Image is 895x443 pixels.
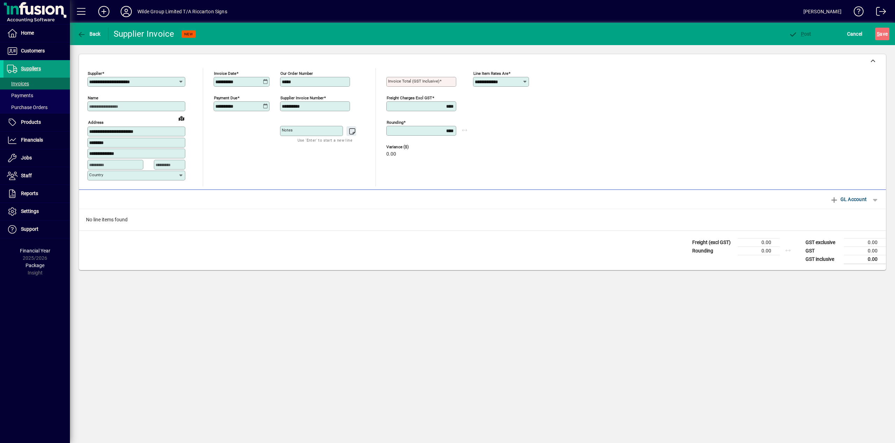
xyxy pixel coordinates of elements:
td: GST exclusive [802,238,844,246]
td: 0.00 [844,246,886,255]
mat-label: Name [88,95,98,100]
span: GL Account [830,194,867,205]
div: Wilde Group Limited T/A Riccarton Signs [137,6,227,17]
span: Financials [21,137,43,143]
td: 0.00 [738,246,780,255]
button: Post [787,28,813,40]
mat-label: Line item rates are [473,71,508,76]
button: Cancel [845,28,864,40]
td: 0.00 [844,255,886,264]
td: 0.00 [738,238,780,246]
mat-label: Payment due [214,95,237,100]
a: Reports [3,185,70,202]
span: S [877,31,880,37]
span: Settings [21,208,39,214]
a: Customers [3,42,70,60]
mat-label: Invoice date [214,71,236,76]
span: Cancel [847,28,862,40]
span: P [801,31,804,37]
span: Support [21,226,38,232]
div: No line items found [79,209,886,230]
mat-label: Supplier [88,71,102,76]
mat-label: Invoice Total (GST inclusive) [388,79,439,84]
a: Products [3,114,70,131]
mat-label: Freight charges excl GST [387,95,432,100]
td: Freight (excl GST) [689,238,738,246]
a: Logout [871,1,886,24]
span: 0.00 [386,151,396,157]
td: GST inclusive [802,255,844,264]
mat-label: Country [89,172,103,177]
span: Suppliers [21,66,41,71]
button: Back [76,28,102,40]
span: Back [77,31,101,37]
span: ave [877,28,888,40]
td: 0.00 [844,238,886,246]
span: Products [21,119,41,125]
button: Add [93,5,115,18]
mat-label: Rounding [387,120,403,125]
a: Staff [3,167,70,185]
div: [PERSON_NAME] [803,6,842,17]
td: GST [802,246,844,255]
span: ost [789,31,811,37]
span: Home [21,30,34,36]
a: Jobs [3,149,70,167]
mat-label: Supplier invoice number [280,95,324,100]
a: View on map [176,113,187,124]
span: Reports [21,191,38,196]
a: Support [3,221,70,238]
div: Supplier Invoice [114,28,174,40]
span: Package [26,263,44,268]
a: Payments [3,90,70,101]
button: Profile [115,5,137,18]
span: Customers [21,48,45,53]
span: Financial Year [20,248,50,253]
a: Financials [3,131,70,149]
span: Invoices [7,81,29,86]
a: Purchase Orders [3,101,70,113]
a: Settings [3,203,70,220]
span: Jobs [21,155,32,160]
a: Home [3,24,70,42]
button: Save [875,28,889,40]
a: Invoices [3,78,70,90]
mat-label: Our order number [280,71,313,76]
mat-label: Notes [282,128,293,133]
button: GL Account [826,193,870,206]
span: Variance ($) [386,145,428,149]
span: NEW [184,32,193,36]
mat-hint: Use 'Enter' to start a new line [298,136,352,144]
span: Purchase Orders [7,105,48,110]
span: Staff [21,173,32,178]
span: Payments [7,93,33,98]
a: Knowledge Base [849,1,864,24]
app-page-header-button: Back [70,28,108,40]
td: Rounding [689,246,738,255]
